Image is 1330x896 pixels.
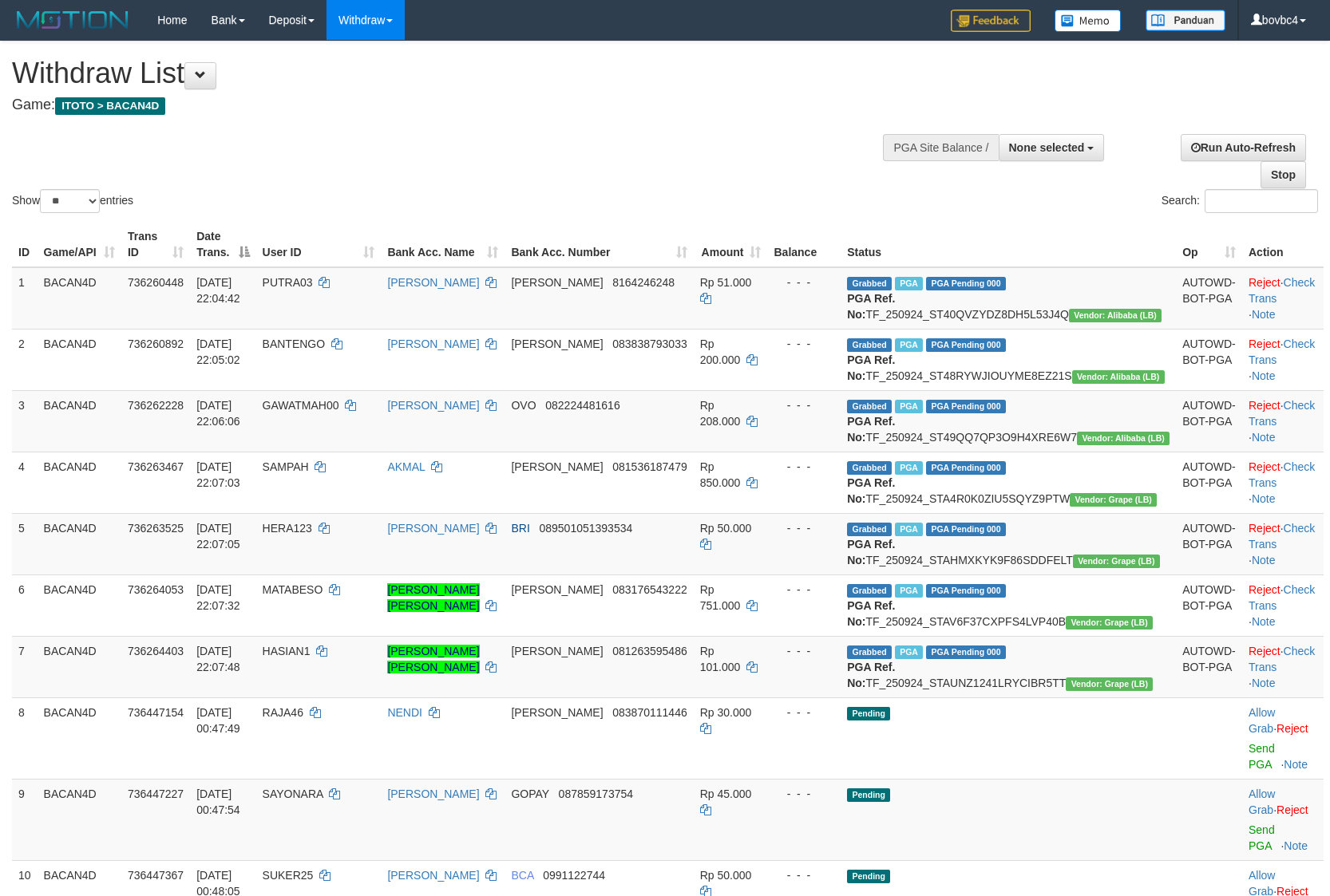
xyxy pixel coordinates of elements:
[1176,222,1242,267] th: Op: activate to sort column ascending
[38,452,121,513] td: BACAN4D
[263,337,326,350] span: BANTENGO
[12,189,133,213] label: Show entries
[1066,616,1153,630] span: Vendor URL: https://dashboard.q2checkout.com/secure
[387,645,479,673] a: [PERSON_NAME] [PERSON_NAME]
[774,582,834,598] div: - - -
[700,787,752,800] span: Rp 45.000
[1284,839,1308,852] a: Note
[387,337,479,350] a: [PERSON_NAME]
[387,460,425,473] a: AKMAL
[1181,134,1306,161] a: Run Auto-Refresh
[1176,390,1242,452] td: AUTOWD-BOT-PGA
[612,276,675,289] span: Copy 8164246248 to clipboard
[387,399,479,412] a: [PERSON_NAME]
[1242,390,1324,452] td: · ·
[847,870,890,883] span: Pending
[38,513,121,574] td: BACAN4D
[1242,329,1324,390] td: · ·
[1176,329,1242,390] td: AUTOWD-BOT-PGA
[847,461,892,475] span: Grabbed
[847,400,892,413] span: Grabbed
[1069,309,1162,322] span: Vendor URL: https://dashboard.q2checkout.com/secure
[511,645,603,657] span: [PERSON_NAME]
[12,8,133,32] img: MOTION_logo.png
[1249,583,1315,612] a: Check Trans
[700,276,752,289] span: Rp 51.000
[128,337,184,350] span: 736260892
[511,460,603,473] span: [PERSON_NAME]
[1055,10,1122,32] img: Button%20Memo.svg
[511,337,603,350] span: [PERSON_NAME]
[1249,276,1315,305] a: Check Trans
[1162,189,1318,213] label: Search:
[196,787,240,816] span: [DATE] 00:47:54
[1277,803,1308,816] a: Reject
[1249,583,1281,596] a: Reject
[511,276,603,289] span: [PERSON_NAME]
[128,869,184,882] span: 736447367
[1252,492,1276,505] a: Note
[387,869,479,882] a: [PERSON_NAME]
[1242,513,1324,574] td: · ·
[926,645,1006,659] span: PGA Pending
[847,661,895,689] b: PGA Ref. No:
[1252,615,1276,628] a: Note
[1252,431,1276,444] a: Note
[700,399,741,428] span: Rp 208.000
[1066,677,1153,691] span: Vendor URL: https://dashboard.q2checkout.com/secure
[1249,460,1315,489] a: Check Trans
[700,522,752,535] span: Rp 50.000
[1249,399,1281,412] a: Reject
[1242,636,1324,697] td: · ·
[12,513,38,574] td: 5
[128,522,184,535] span: 736263525
[999,134,1105,161] button: None selected
[1077,432,1170,445] span: Vendor URL: https://dashboard.q2checkout.com/secure
[1072,370,1165,384] span: Vendor URL: https://dashboard.q2checkout.com/secure
[1242,452,1324,513] td: · ·
[38,779,121,860] td: BACAN4D
[1249,645,1281,657] a: Reject
[263,645,311,657] span: HASIAN1
[1242,697,1324,779] td: ·
[774,786,834,802] div: - - -
[12,97,871,113] h4: Game:
[511,706,603,719] span: [PERSON_NAME]
[1252,677,1276,689] a: Note
[12,329,38,390] td: 2
[1242,267,1324,330] td: · ·
[700,869,752,882] span: Rp 50.000
[38,222,121,267] th: Game/API: activate to sort column ascending
[1242,222,1324,267] th: Action
[12,574,38,636] td: 6
[1009,141,1085,154] span: None selected
[841,267,1176,330] td: TF_250924_ST40QVZYDZ8DH5L53J4Q
[841,636,1176,697] td: TF_250924_STAUNZ1241LRYCIBR5TT
[841,574,1176,636] td: TF_250924_STAV6F37CXPFS4LVP40B
[612,583,687,596] span: Copy 083176543222 to clipboard
[387,706,422,719] a: NENDI
[774,705,834,720] div: - - -
[895,584,923,598] span: Marked by bovbc3
[128,460,184,473] span: 736263467
[1249,460,1281,473] a: Reject
[951,10,1031,32] img: Feedback.jpg
[1249,399,1315,428] a: Check Trans
[847,523,892,536] span: Grabbed
[505,222,693,267] th: Bank Acc. Number: activate to sort column ascending
[847,707,890,720] span: Pending
[774,520,834,536] div: - - -
[1249,522,1315,551] a: Check Trans
[1176,574,1242,636] td: AUTOWD-BOT-PGA
[926,400,1006,413] span: PGA Pending
[774,459,834,475] div: - - -
[847,476,895,505] b: PGA Ref. No:
[263,399,339,412] span: GAWATMAH00
[12,267,38,330] td: 1
[1146,10,1225,31] img: panduan.png
[1176,513,1242,574] td: AUTOWD-BOT-PGA
[612,460,687,473] span: Copy 081536187479 to clipboard
[926,523,1006,536] span: PGA Pending
[55,97,165,115] span: ITOTO > BACAN4D
[847,599,895,628] b: PGA Ref. No:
